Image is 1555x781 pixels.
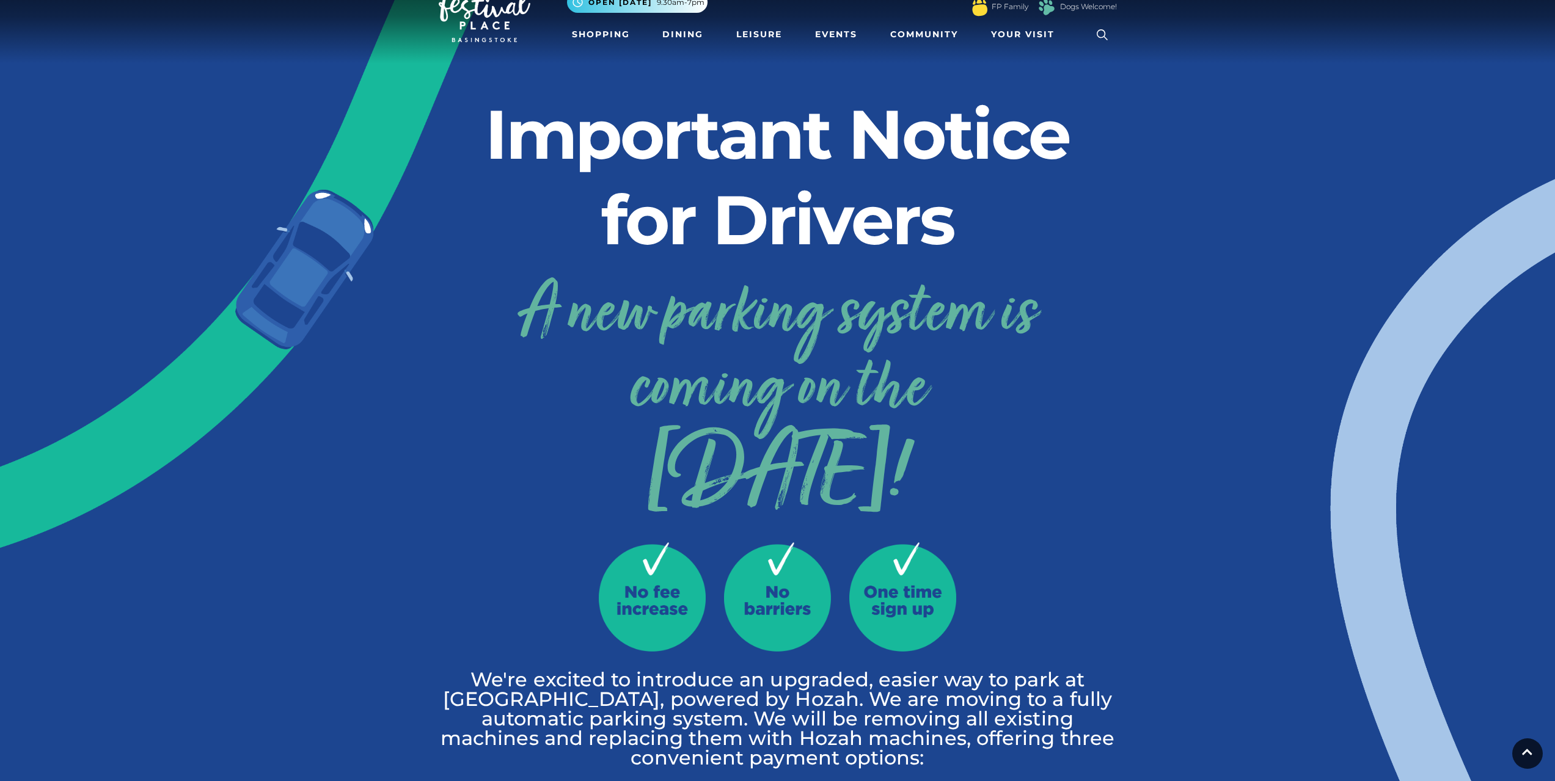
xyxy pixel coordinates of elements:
a: Leisure [731,23,787,46]
a: Events [810,23,862,46]
a: Shopping [567,23,635,46]
a: A new parking system is coming on the[DATE]! [439,267,1117,512]
a: Your Visit [986,23,1066,46]
p: We're excited to introduce an upgraded, easier way to park at [GEOGRAPHIC_DATA], powered by Hozah... [439,670,1117,768]
a: Dining [657,23,708,46]
a: Community [885,23,963,46]
span: Your Visit [991,28,1055,41]
a: Dogs Welcome! [1060,1,1117,12]
span: [DATE]! [439,444,1117,512]
h2: Important Notice for Drivers [439,92,1117,263]
a: FP Family [992,1,1028,12]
